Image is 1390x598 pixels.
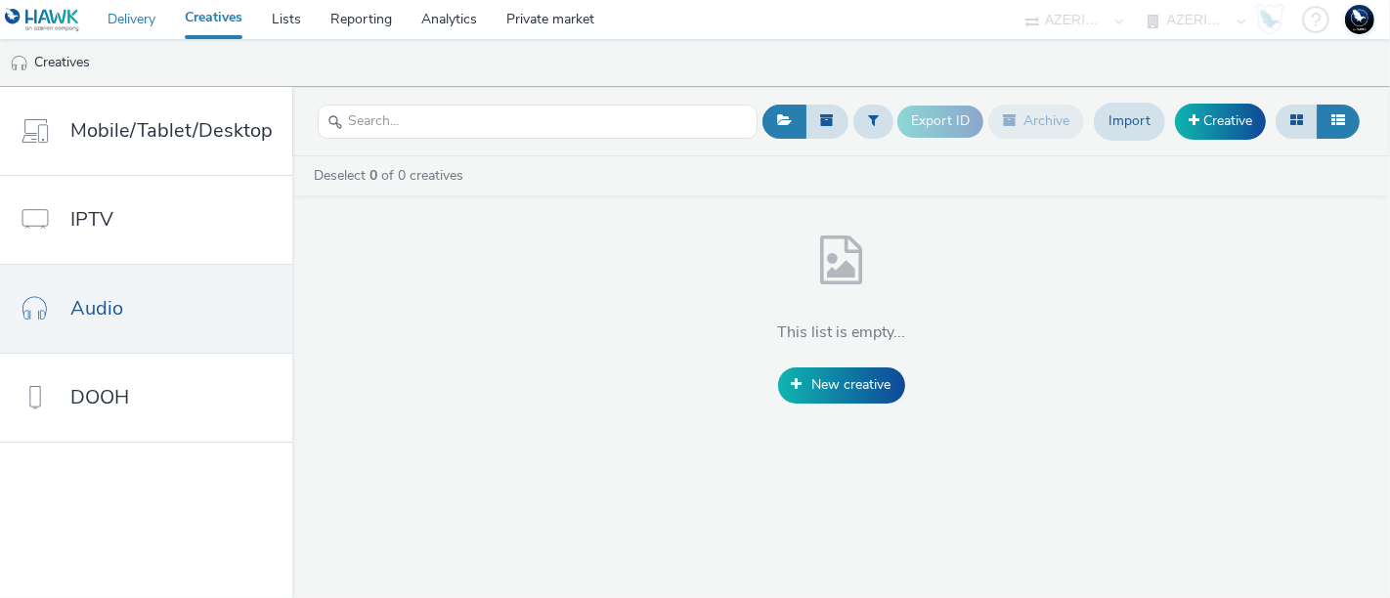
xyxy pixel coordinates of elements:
span: Audio [70,294,123,322]
img: audio [10,54,29,73]
span: Mobile/Tablet/Desktop [70,116,273,145]
input: Search... [318,105,758,139]
a: New creative [778,367,905,403]
img: undefined Logo [5,8,80,32]
button: Export ID [897,106,983,137]
img: Hawk Academy [1255,4,1284,35]
a: Hawk Academy [1255,4,1292,35]
a: Deselect of 0 creatives [312,166,471,185]
span: IPTV [70,205,113,234]
a: Import [1094,103,1165,140]
span: DOOH [70,383,129,411]
h4: This list is empty... [777,322,905,344]
span: New creative [812,375,891,394]
button: Table [1317,105,1360,138]
button: Grid [1276,105,1318,138]
button: Archive [988,105,1084,138]
a: Creative [1175,104,1266,139]
strong: 0 [369,166,377,185]
img: Support Hawk [1345,5,1374,34]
